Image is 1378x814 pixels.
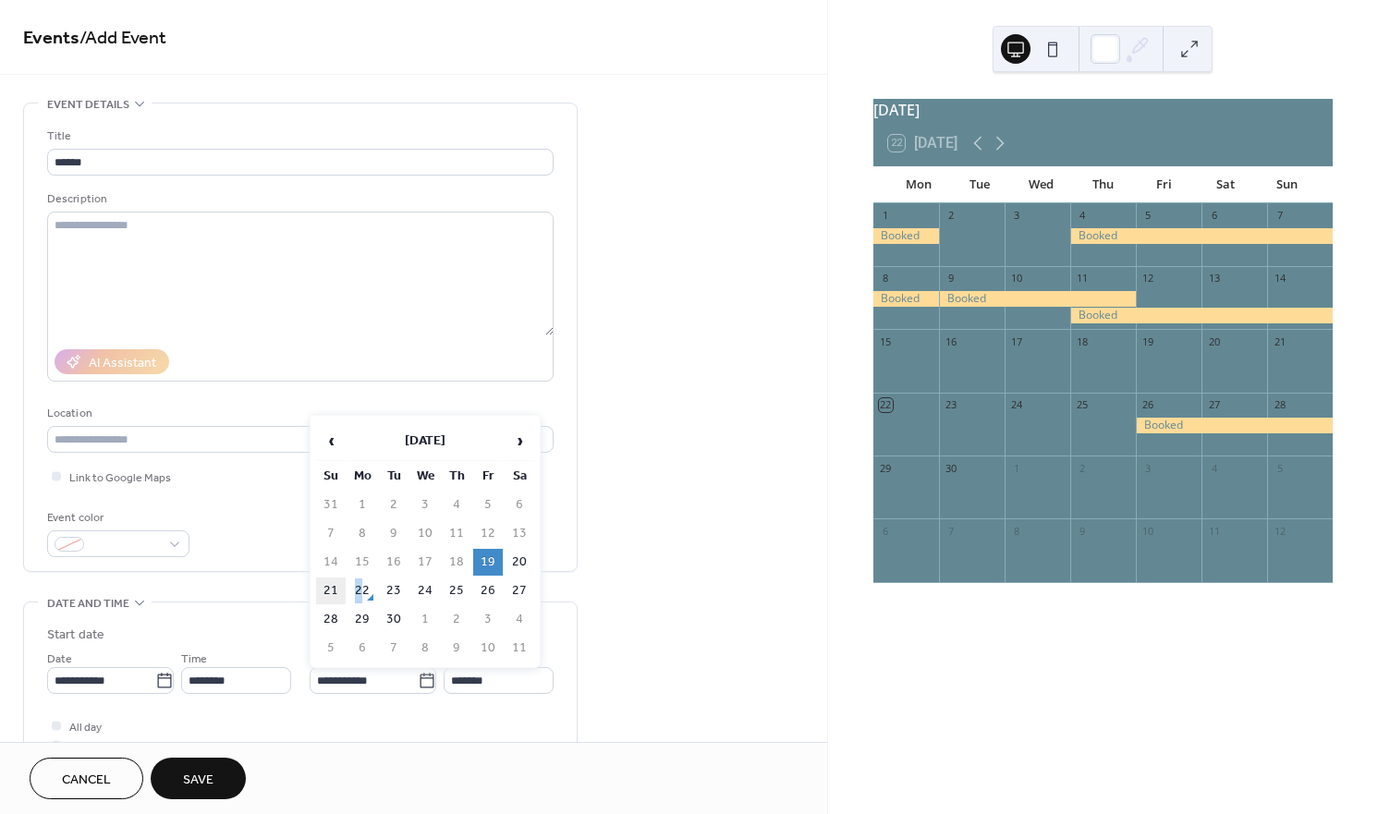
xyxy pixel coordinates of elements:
[1070,308,1333,323] div: Booked
[473,492,503,518] td: 5
[410,606,440,633] td: 1
[1207,524,1221,538] div: 11
[151,758,246,799] button: Save
[1134,166,1195,203] div: Fri
[69,468,171,488] span: Link to Google Maps
[873,99,1333,121] div: [DATE]
[379,492,409,518] td: 2
[945,398,958,412] div: 23
[879,272,893,286] div: 8
[379,606,409,633] td: 30
[1070,228,1333,244] div: Booked
[1010,272,1024,286] div: 10
[316,520,346,547] td: 7
[23,20,79,56] a: Events
[379,520,409,547] td: 9
[379,577,409,604] td: 23
[505,463,534,490] th: Sa
[47,508,186,528] div: Event color
[1207,461,1221,475] div: 4
[1076,272,1090,286] div: 11
[1195,166,1256,203] div: Sat
[410,520,440,547] td: 10
[442,463,471,490] th: Th
[410,463,440,490] th: We
[1257,166,1318,203] div: Sun
[1207,334,1221,348] div: 20
[1010,398,1024,412] div: 24
[1072,166,1133,203] div: Thu
[348,606,377,633] td: 29
[181,650,207,669] span: Time
[442,520,471,547] td: 11
[79,20,166,56] span: / Add Event
[473,635,503,662] td: 10
[505,520,534,547] td: 13
[316,463,346,490] th: Su
[47,650,72,669] span: Date
[873,228,939,244] div: Booked
[945,524,958,538] div: 7
[505,635,534,662] td: 11
[939,291,1136,307] div: Booked
[316,606,346,633] td: 28
[442,635,471,662] td: 9
[348,463,377,490] th: Mo
[1076,461,1090,475] div: 2
[1010,524,1024,538] div: 8
[473,463,503,490] th: Fr
[410,549,440,576] td: 17
[442,492,471,518] td: 4
[1141,272,1155,286] div: 12
[879,209,893,223] div: 1
[1010,461,1024,475] div: 1
[506,422,533,459] span: ›
[1273,209,1287,223] div: 7
[473,520,503,547] td: 12
[473,577,503,604] td: 26
[888,166,949,203] div: Mon
[442,577,471,604] td: 25
[945,461,958,475] div: 30
[348,549,377,576] td: 15
[879,524,893,538] div: 6
[410,635,440,662] td: 8
[1076,398,1090,412] div: 25
[69,737,145,757] span: Show date only
[1141,461,1155,475] div: 3
[873,291,939,307] div: Booked
[47,95,129,115] span: Event details
[379,463,409,490] th: Tu
[410,577,440,604] td: 24
[316,549,346,576] td: 14
[69,718,102,737] span: All day
[47,189,550,209] div: Description
[945,209,958,223] div: 2
[1207,209,1221,223] div: 6
[1141,398,1155,412] div: 26
[1141,524,1155,538] div: 10
[442,606,471,633] td: 2
[1207,272,1221,286] div: 13
[1076,524,1090,538] div: 9
[1076,334,1090,348] div: 18
[47,594,129,614] span: Date and time
[1136,418,1333,433] div: Booked
[348,492,377,518] td: 1
[505,606,534,633] td: 4
[410,492,440,518] td: 3
[505,577,534,604] td: 27
[183,771,213,790] span: Save
[1207,398,1221,412] div: 27
[1273,334,1287,348] div: 21
[47,626,104,645] div: Start date
[473,549,503,576] td: 19
[316,577,346,604] td: 21
[945,272,958,286] div: 9
[442,549,471,576] td: 18
[30,758,143,799] button: Cancel
[505,492,534,518] td: 6
[348,577,377,604] td: 22
[879,461,893,475] div: 29
[348,635,377,662] td: 6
